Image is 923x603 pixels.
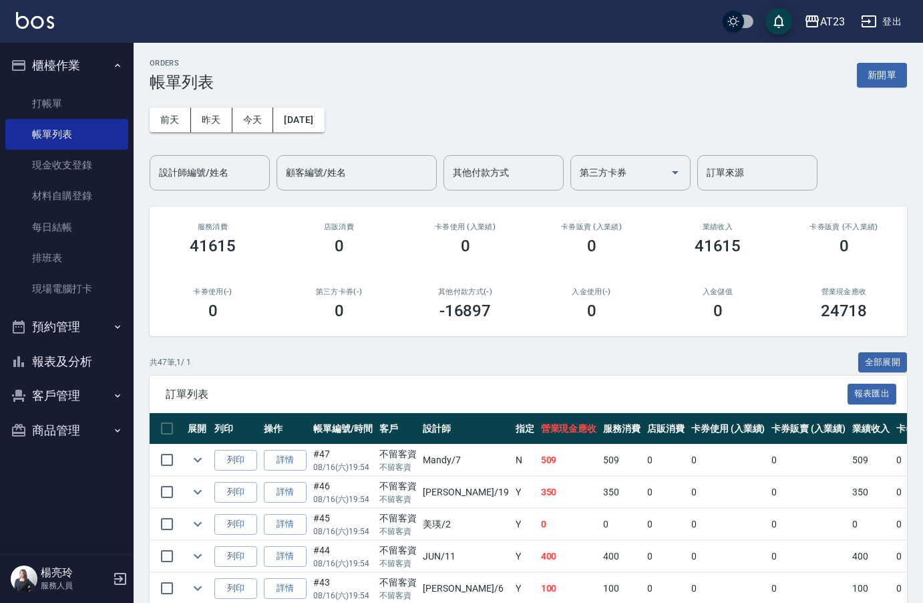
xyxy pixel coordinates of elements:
[848,387,897,400] a: 報表匯出
[379,590,417,602] p: 不留客資
[211,413,260,445] th: 列印
[797,223,891,231] h2: 卡券販賣 (不入業績)
[768,445,849,476] td: 0
[765,8,792,35] button: save
[688,541,769,572] td: 0
[5,243,128,273] a: 排班表
[439,301,492,320] h3: -16897
[379,544,417,558] div: 不留客資
[208,301,218,320] h3: 0
[5,88,128,119] a: 打帳單
[5,119,128,150] a: 帳單列表
[292,223,386,231] h2: 店販消費
[41,566,109,580] h5: 楊亮玲
[857,68,907,81] a: 新開單
[768,509,849,540] td: 0
[600,413,644,445] th: 服務消費
[310,445,376,476] td: #47
[260,413,310,445] th: 操作
[379,493,417,505] p: 不留客資
[214,578,257,599] button: 列印
[188,578,208,598] button: expand row
[538,541,600,572] td: 400
[264,450,307,471] a: 詳情
[538,509,600,540] td: 0
[188,482,208,502] button: expand row
[292,287,386,296] h2: 第三方卡券(-)
[512,541,538,572] td: Y
[858,352,908,373] button: 全部展開
[150,73,214,92] h3: 帳單列表
[849,413,893,445] th: 業績收入
[644,509,688,540] td: 0
[544,287,638,296] h2: 入金使用(-)
[5,273,128,304] a: 現場電腦打卡
[379,558,417,570] p: 不留客資
[150,59,214,68] h2: ORDERS
[688,477,769,508] td: 0
[190,237,236,255] h3: 41615
[379,461,417,473] p: 不留客資
[671,223,765,231] h2: 業績收入
[419,445,512,476] td: Mandy /7
[5,212,128,243] a: 每日結帳
[688,509,769,540] td: 0
[166,223,260,231] h3: 服務消費
[313,558,373,570] p: 08/16 (六) 19:54
[418,287,512,296] h2: 其他付款方式(-)
[665,162,686,183] button: Open
[688,445,769,476] td: 0
[335,237,344,255] h3: 0
[768,413,849,445] th: 卡券販賣 (入業績)
[11,566,37,592] img: Person
[191,108,232,132] button: 昨天
[264,482,307,503] a: 詳情
[5,150,128,180] a: 現金收支登錄
[600,541,644,572] td: 400
[644,477,688,508] td: 0
[214,514,257,535] button: 列印
[849,541,893,572] td: 400
[419,541,512,572] td: JUN /11
[5,310,128,344] button: 預約管理
[379,525,417,537] p: 不留客資
[512,477,538,508] td: Y
[695,237,741,255] h3: 41615
[848,384,897,404] button: 報表匯出
[840,237,849,255] h3: 0
[856,9,907,34] button: 登出
[419,509,512,540] td: 美瑛 /2
[16,12,54,29] img: Logo
[644,541,688,572] td: 0
[264,578,307,599] a: 詳情
[538,413,600,445] th: 營業現金應收
[849,445,893,476] td: 509
[418,223,512,231] h2: 卡券使用 (入業績)
[5,413,128,448] button: 商品管理
[768,477,849,508] td: 0
[214,450,257,471] button: 列印
[188,546,208,566] button: expand row
[335,301,344,320] h3: 0
[5,344,128,379] button: 報表及分析
[419,477,512,508] td: [PERSON_NAME] /19
[214,546,257,567] button: 列印
[538,445,600,476] td: 509
[713,301,723,320] h3: 0
[184,413,211,445] th: 展開
[379,447,417,461] div: 不留客資
[821,301,868,320] h3: 24718
[188,450,208,470] button: expand row
[5,378,128,413] button: 客戶管理
[379,576,417,590] div: 不留客資
[313,493,373,505] p: 08/16 (六) 19:54
[512,445,538,476] td: N
[544,223,638,231] h2: 卡券販賣 (入業績)
[313,525,373,537] p: 08/16 (六) 19:54
[5,180,128,211] a: 材料自購登錄
[644,445,688,476] td: 0
[264,514,307,535] a: 詳情
[461,237,470,255] h3: 0
[150,108,191,132] button: 前天
[820,13,845,30] div: AT23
